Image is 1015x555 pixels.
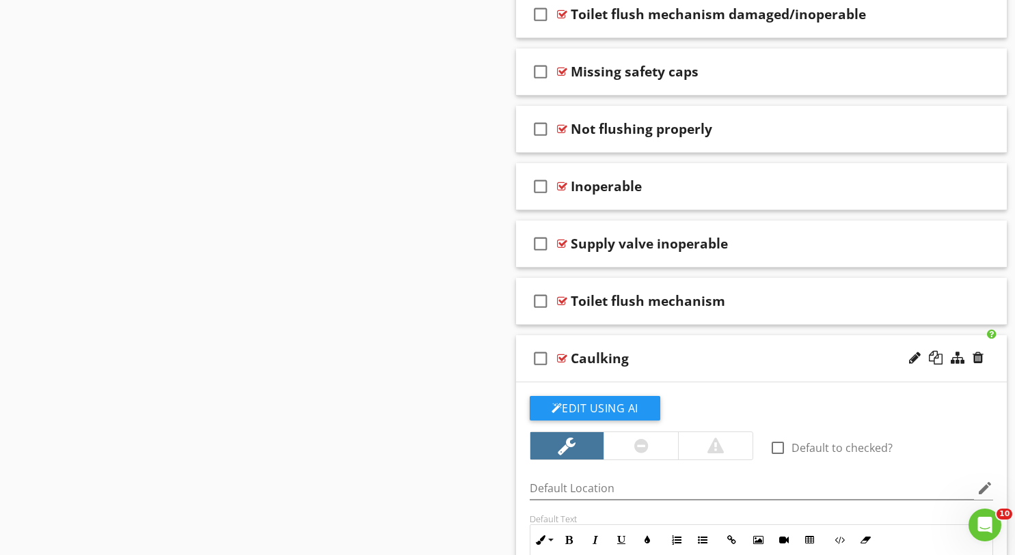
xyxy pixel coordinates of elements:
[690,527,716,553] button: Unordered List
[571,63,699,80] div: Missing safety caps
[530,396,660,421] button: Edit Using AI
[826,527,852,553] button: Code View
[969,509,1001,541] iframe: Intercom live chat
[664,527,690,553] button: Ordered List
[582,527,608,553] button: Italic (Ctrl+I)
[530,113,552,145] i: check_box_outline_blank
[530,513,994,524] div: Default Text
[719,527,745,553] button: Insert Link (Ctrl+K)
[997,509,1012,520] span: 10
[530,55,552,88] i: check_box_outline_blank
[608,527,634,553] button: Underline (Ctrl+U)
[530,477,975,500] input: Default Location
[571,350,629,367] div: Caulking
[556,527,582,553] button: Bold (Ctrl+B)
[571,178,642,195] div: Inoperable
[571,121,712,137] div: Not flushing properly
[791,441,893,455] label: Default to checked?
[571,6,866,23] div: Toilet flush mechanism damaged/inoperable
[530,227,552,260] i: check_box_outline_blank
[530,342,552,375] i: check_box_outline_blank
[771,527,797,553] button: Insert Video
[634,527,660,553] button: Colors
[852,527,878,553] button: Clear Formatting
[530,527,556,553] button: Inline Style
[530,285,552,317] i: check_box_outline_blank
[977,480,993,496] i: edit
[745,527,771,553] button: Insert Image (Ctrl+P)
[530,170,552,203] i: check_box_outline_blank
[571,293,725,309] div: Toilet flush mechanism
[571,236,728,252] div: Supply valve inoperable
[797,527,823,553] button: Insert Table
